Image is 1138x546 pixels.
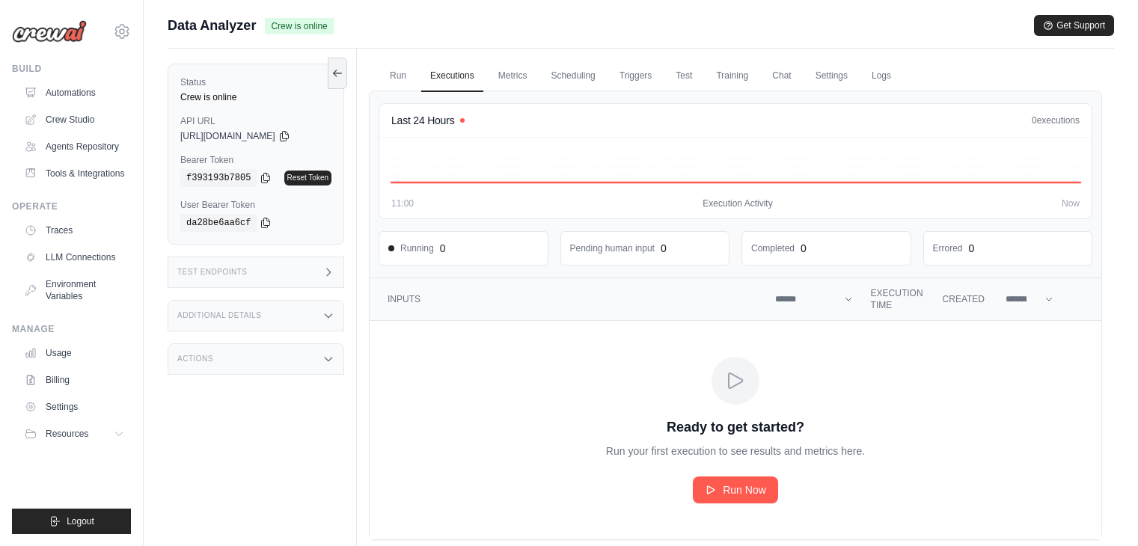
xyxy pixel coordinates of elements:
[18,341,131,365] a: Usage
[1034,15,1114,36] button: Get Support
[180,130,275,142] span: [URL][DOMAIN_NAME]
[265,18,333,34] span: Crew is online
[969,241,975,256] div: 0
[421,61,483,92] a: Executions
[667,61,701,92] a: Test
[370,278,1101,539] section: Crew executions table
[542,61,604,92] a: Scheduling
[391,197,414,209] span: 11:00
[863,61,900,92] a: Logs
[606,444,865,458] p: Run your first execution to see results and metrics here.
[284,171,331,185] a: Reset Token
[391,113,454,128] h4: Last 24 Hours
[1062,197,1080,209] span: Now
[693,476,778,503] a: Run Now
[489,61,536,92] a: Metrics
[18,108,131,132] a: Crew Studio
[1032,115,1037,126] span: 0
[661,241,667,256] div: 0
[177,268,248,277] h3: Test Endpoints
[46,428,88,440] span: Resources
[177,355,213,364] h3: Actions
[1032,114,1080,126] div: executions
[862,278,934,321] th: Execution Time
[67,515,94,527] span: Logout
[934,278,994,321] th: Created
[18,81,131,105] a: Automations
[381,61,415,92] a: Run
[611,61,661,92] a: Triggers
[388,242,434,254] span: Running
[180,76,331,88] label: Status
[440,241,446,256] div: 0
[12,20,87,43] img: Logo
[763,61,800,92] a: Chat
[807,61,857,92] a: Settings
[12,323,131,335] div: Manage
[12,200,131,212] div: Operate
[723,482,766,497] span: Run Now
[801,241,807,256] div: 0
[168,15,256,36] span: Data Analyzer
[933,242,963,254] dd: Errored
[18,245,131,269] a: LLM Connections
[18,272,131,308] a: Environment Variables
[18,218,131,242] a: Traces
[18,368,131,392] a: Billing
[180,169,257,187] code: f393193b7805
[667,417,804,438] p: Ready to get started?
[370,278,766,321] th: Inputs
[180,199,331,211] label: User Bearer Token
[703,197,772,209] span: Execution Activity
[180,91,331,103] div: Crew is online
[180,154,331,166] label: Bearer Token
[180,115,331,127] label: API URL
[570,242,655,254] dd: Pending human input
[18,135,131,159] a: Agents Repository
[12,509,131,534] button: Logout
[751,242,795,254] dd: Completed
[180,214,257,232] code: da28be6aa6cf
[707,61,757,92] a: Training
[18,162,131,185] a: Tools & Integrations
[177,311,261,320] h3: Additional Details
[18,395,131,419] a: Settings
[18,422,131,446] button: Resources
[12,63,131,75] div: Build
